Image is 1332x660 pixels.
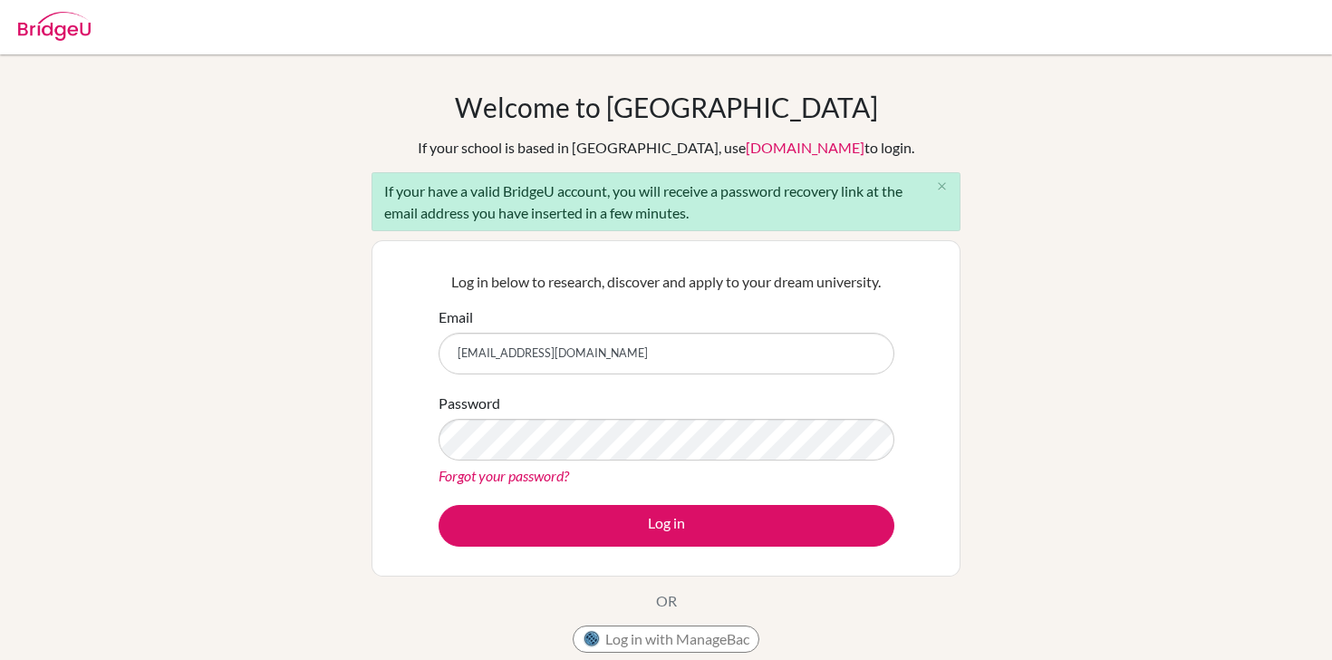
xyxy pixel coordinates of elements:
[1270,598,1314,642] iframe: Intercom live chat
[439,467,569,484] a: Forgot your password?
[656,590,677,612] p: OR
[418,137,914,159] div: If your school is based in [GEOGRAPHIC_DATA], use to login.
[455,91,878,123] h1: Welcome to [GEOGRAPHIC_DATA]
[923,173,960,200] button: Close
[746,139,864,156] a: [DOMAIN_NAME]
[573,626,759,653] button: Log in with ManageBac
[439,505,894,547] button: Log in
[372,172,960,231] div: If your have a valid BridgeU account, you will receive a password recovery link at the email addr...
[439,271,894,293] p: Log in below to research, discover and apply to your dream university.
[18,12,91,41] img: Bridge-U
[439,306,473,328] label: Email
[439,393,500,414] label: Password
[935,180,949,193] i: close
